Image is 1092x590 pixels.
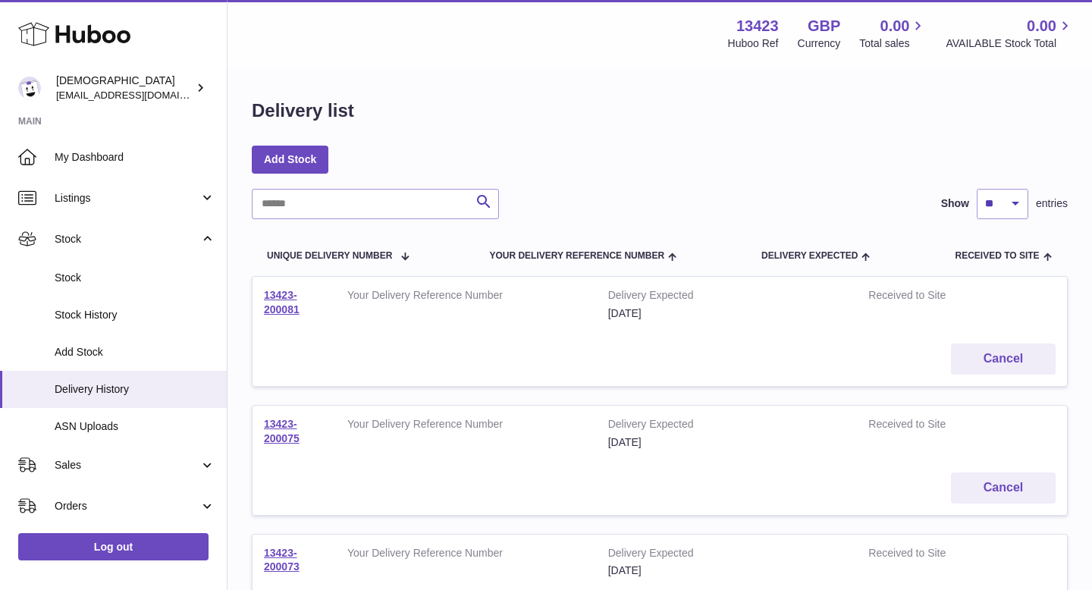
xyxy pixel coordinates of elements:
[55,232,199,246] span: Stock
[55,150,215,165] span: My Dashboard
[56,89,223,101] span: [EMAIL_ADDRESS][DOMAIN_NAME]
[951,344,1056,375] button: Cancel
[267,251,392,261] span: Unique Delivery Number
[808,16,840,36] strong: GBP
[728,36,779,51] div: Huboo Ref
[946,16,1074,51] a: 0.00 AVAILABLE Stock Total
[264,289,300,315] a: 13423-200081
[489,251,664,261] span: Your Delivery Reference Number
[736,16,779,36] strong: 13423
[859,36,927,51] span: Total sales
[55,458,199,472] span: Sales
[608,306,846,321] div: [DATE]
[55,308,215,322] span: Stock History
[55,419,215,434] span: ASN Uploads
[941,196,969,211] label: Show
[55,499,199,513] span: Orders
[55,271,215,285] span: Stock
[955,251,1039,261] span: Received to Site
[56,74,193,102] div: [DEMOGRAPHIC_DATA]
[1036,196,1068,211] span: entries
[608,546,846,564] strong: Delivery Expected
[18,77,41,99] img: olgazyuz@outlook.com
[264,418,300,444] a: 13423-200075
[252,146,328,173] a: Add Stock
[608,563,846,578] div: [DATE]
[55,345,215,359] span: Add Stock
[347,546,585,564] strong: Your Delivery Reference Number
[608,288,846,306] strong: Delivery Expected
[18,533,209,560] a: Log out
[347,417,585,435] strong: Your Delivery Reference Number
[761,251,858,261] span: Delivery Expected
[608,417,846,435] strong: Delivery Expected
[951,472,1056,504] button: Cancel
[55,382,215,397] span: Delivery History
[880,16,910,36] span: 0.00
[868,417,992,435] strong: Received to Site
[946,36,1074,51] span: AVAILABLE Stock Total
[868,288,992,306] strong: Received to Site
[798,36,841,51] div: Currency
[347,288,585,306] strong: Your Delivery Reference Number
[252,99,354,123] h1: Delivery list
[264,547,300,573] a: 13423-200073
[859,16,927,51] a: 0.00 Total sales
[1027,16,1056,36] span: 0.00
[55,191,199,206] span: Listings
[868,546,992,564] strong: Received to Site
[608,435,846,450] div: [DATE]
